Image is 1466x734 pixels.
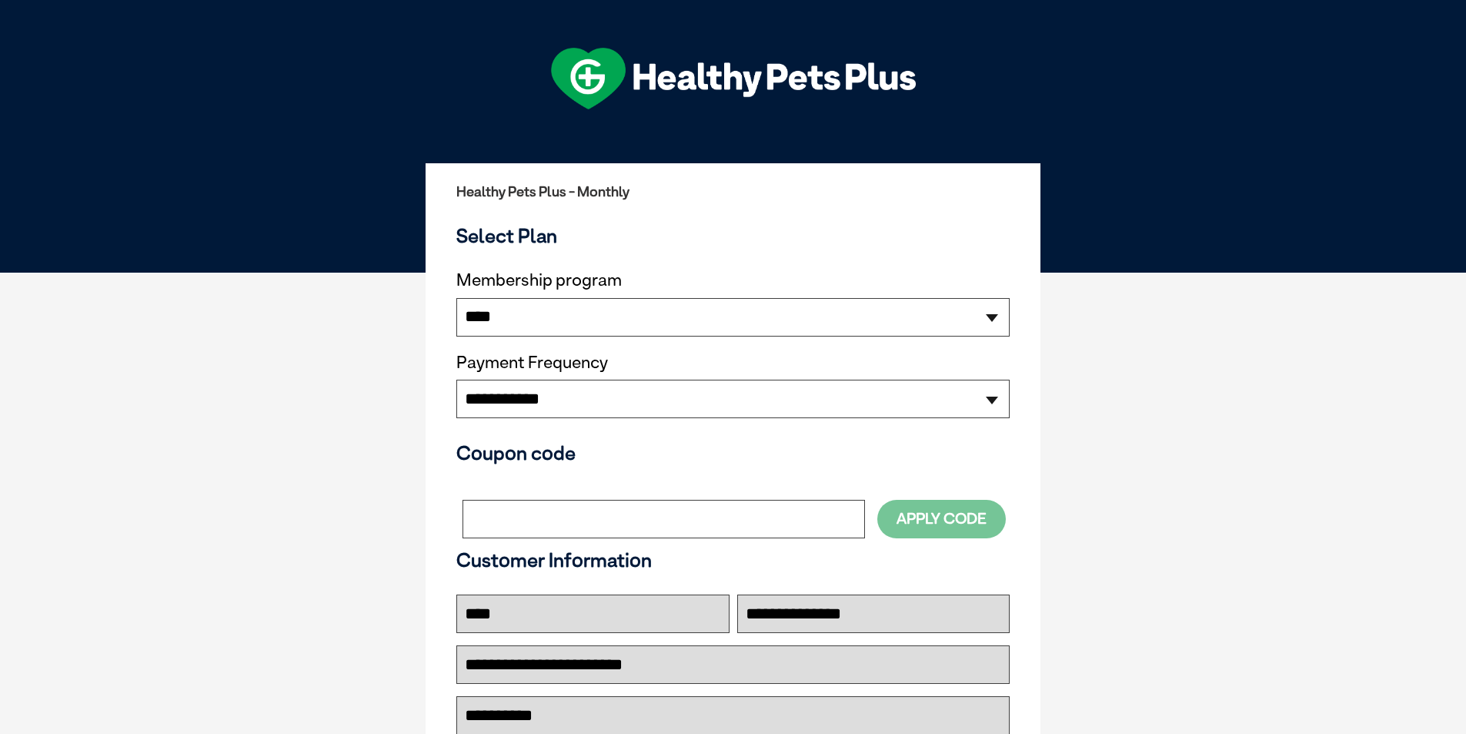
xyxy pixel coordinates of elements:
[456,224,1010,247] h3: Select Plan
[456,441,1010,464] h3: Coupon code
[456,270,1010,290] label: Membership program
[551,48,916,109] img: hpp-logo-landscape-green-white.png
[456,548,1010,571] h3: Customer Information
[456,353,608,373] label: Payment Frequency
[877,500,1006,538] button: Apply Code
[456,184,1010,199] h2: Healthy Pets Plus - Monthly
